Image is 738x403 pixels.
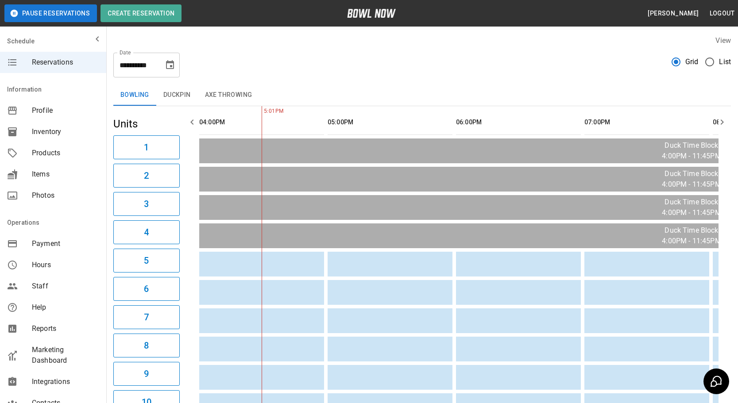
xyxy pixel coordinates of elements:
button: 2 [113,164,180,188]
th: 04:00PM [199,110,324,135]
h6: 6 [144,282,149,296]
button: Logout [706,5,738,22]
h5: Units [113,117,180,131]
button: 6 [113,277,180,301]
h6: 5 [144,253,149,268]
button: 8 [113,334,180,357]
h6: 1 [144,140,149,154]
h6: 3 [144,197,149,211]
button: Duckpin [156,84,198,106]
h6: 8 [144,338,149,353]
span: Items [32,169,99,180]
span: Products [32,148,99,158]
h6: 2 [144,169,149,183]
span: Inventory [32,127,99,137]
h6: 7 [144,310,149,324]
button: Axe Throwing [198,84,259,106]
button: 7 [113,305,180,329]
button: 9 [113,362,180,386]
span: Staff [32,281,99,292]
th: 05:00PM [328,110,452,135]
div: inventory tabs [113,84,731,106]
span: Reservations [32,57,99,68]
img: logo [347,9,396,18]
th: 06:00PM [456,110,581,135]
span: Profile [32,105,99,116]
span: Reports [32,323,99,334]
span: Help [32,302,99,313]
span: 5:01PM [262,107,264,116]
span: List [719,57,731,67]
span: Hours [32,260,99,270]
button: 5 [113,249,180,273]
button: Bowling [113,84,156,106]
button: 4 [113,220,180,244]
span: Photos [32,190,99,201]
h6: 4 [144,225,149,239]
label: View [715,36,731,45]
button: Choose date, selected date is Sep 9, 2025 [161,56,179,74]
span: Integrations [32,376,99,387]
span: Payment [32,238,99,249]
th: 07:00PM [584,110,709,135]
button: 1 [113,135,180,159]
h6: 9 [144,367,149,381]
span: Grid [685,57,699,67]
button: Pause Reservations [4,4,97,22]
button: 3 [113,192,180,216]
span: Marketing Dashboard [32,345,99,366]
button: Create Reservation [100,4,182,22]
button: [PERSON_NAME] [644,5,702,22]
